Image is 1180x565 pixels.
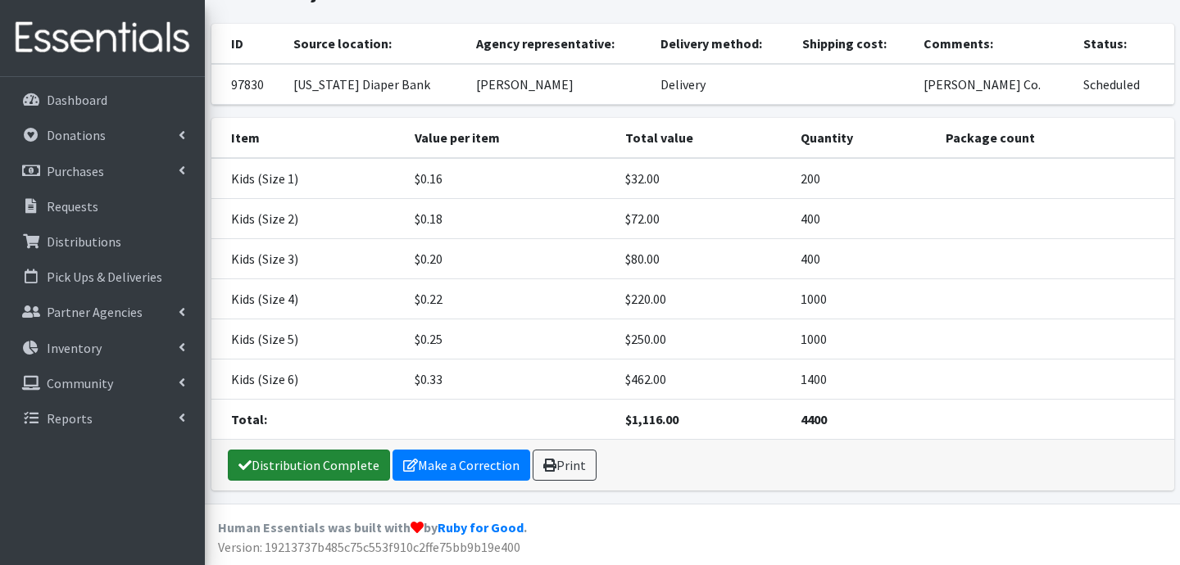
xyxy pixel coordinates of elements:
[615,279,792,319] td: $220.00
[7,225,198,258] a: Distributions
[405,118,615,158] th: Value per item
[405,279,615,319] td: $0.22
[211,239,406,279] td: Kids (Size 3)
[7,367,198,400] a: Community
[228,450,390,481] a: Distribution Complete
[211,118,406,158] th: Item
[47,375,113,391] p: Community
[7,296,198,328] a: Partner Agencies
[405,239,615,279] td: $0.20
[7,84,198,116] a: Dashboard
[211,199,406,239] td: Kids (Size 2)
[914,24,1073,64] th: Comments:
[47,92,107,108] p: Dashboard
[405,158,615,199] td: $0.16
[792,24,914,64] th: Shipping cost:
[791,279,935,319] td: 1000
[7,11,198,66] img: HumanEssentials
[7,155,198,188] a: Purchases
[231,411,267,427] strong: Total:
[7,190,198,223] a: Requests
[438,519,524,536] a: Ruby for Good
[47,163,104,179] p: Purchases
[218,539,520,555] span: Version: 19213737b485c75c553f910c2ffe75bb9b19e400
[47,410,93,427] p: Reports
[651,24,792,64] th: Delivery method:
[615,359,792,400] td: $462.00
[936,118,1174,158] th: Package count
[211,279,406,319] td: Kids (Size 4)
[615,158,792,199] td: $32.00
[47,304,143,320] p: Partner Agencies
[615,239,792,279] td: $80.00
[47,198,98,215] p: Requests
[405,199,615,239] td: $0.18
[1073,64,1174,105] td: Scheduled
[1073,24,1174,64] th: Status:
[47,127,106,143] p: Donations
[211,158,406,199] td: Kids (Size 1)
[393,450,530,481] a: Make a Correction
[7,402,198,435] a: Reports
[7,332,198,364] a: Inventory
[533,450,597,481] a: Print
[791,158,935,199] td: 200
[615,199,792,239] td: $72.00
[466,64,651,105] td: [PERSON_NAME]
[47,340,102,356] p: Inventory
[7,119,198,151] a: Donations
[791,239,935,279] td: 400
[211,64,284,105] td: 97830
[914,64,1073,105] td: [PERSON_NAME] Co.
[791,319,935,359] td: 1000
[7,260,198,293] a: Pick Ups & Deliveries
[218,519,527,536] strong: Human Essentials was built with by .
[405,319,615,359] td: $0.25
[651,64,792,105] td: Delivery
[801,411,827,427] strong: 4400
[284,24,466,64] th: Source location:
[615,319,792,359] td: $250.00
[211,319,406,359] td: Kids (Size 5)
[284,64,466,105] td: [US_STATE] Diaper Bank
[211,359,406,400] td: Kids (Size 6)
[211,24,284,64] th: ID
[615,118,792,158] th: Total value
[466,24,651,64] th: Agency representative:
[791,359,935,400] td: 1400
[47,269,162,285] p: Pick Ups & Deliveries
[791,118,935,158] th: Quantity
[47,233,121,250] p: Distributions
[791,199,935,239] td: 400
[625,411,678,427] strong: $1,116.00
[405,359,615,400] td: $0.33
